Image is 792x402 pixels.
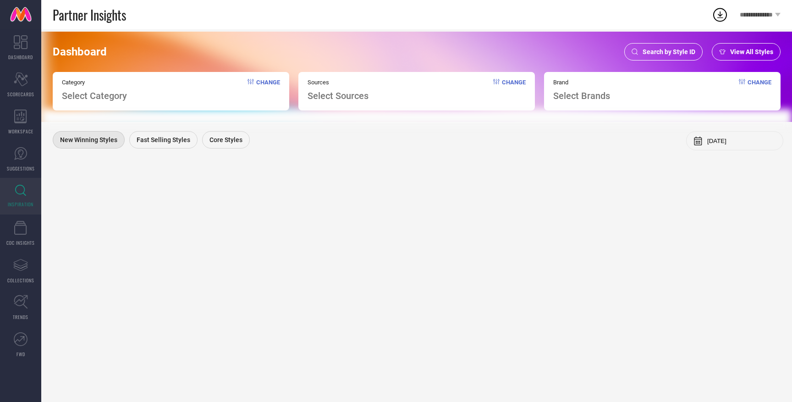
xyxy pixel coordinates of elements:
span: DASHBOARD [8,54,33,61]
span: Select Brands [553,90,610,101]
span: Core Styles [209,136,242,143]
span: View All Styles [730,48,773,55]
span: Search by Style ID [643,48,695,55]
span: Dashboard [53,45,107,58]
span: Fast Selling Styles [137,136,190,143]
span: Select Sources [308,90,368,101]
span: SCORECARDS [7,91,34,98]
span: COLLECTIONS [7,277,34,284]
span: SUGGESTIONS [7,165,35,172]
span: Category [62,79,127,86]
div: Open download list [712,6,728,23]
span: Change [748,79,771,101]
span: Partner Insights [53,6,126,24]
span: FWD [16,351,25,358]
span: TRENDS [13,314,28,320]
input: Select month [707,138,776,144]
span: New Winning Styles [60,136,117,143]
span: WORKSPACE [8,128,33,135]
span: Change [256,79,280,101]
span: Select Category [62,90,127,101]
span: Change [502,79,526,101]
span: Sources [308,79,368,86]
span: Brand [553,79,610,86]
span: CDC INSIGHTS [6,239,35,246]
span: INSPIRATION [8,201,33,208]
